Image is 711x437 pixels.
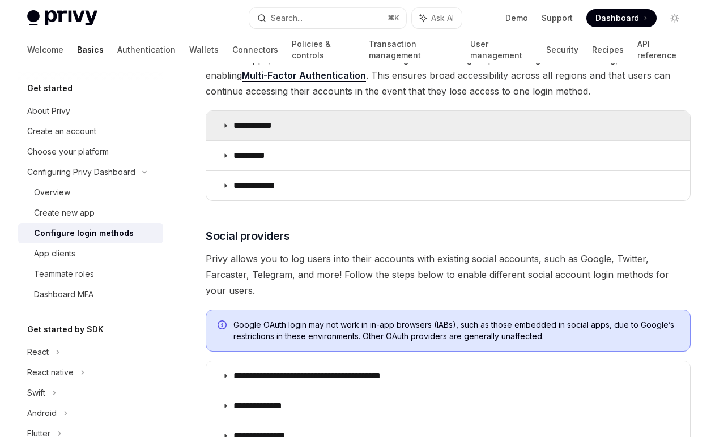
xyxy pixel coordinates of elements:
span: Privy allows you to log users into their accounts with existing social accounts, such as Google, ... [206,251,691,298]
svg: Info [218,320,229,332]
a: About Privy [18,101,163,121]
a: Security [546,36,578,63]
div: React native [27,366,74,379]
a: Overview [18,182,163,203]
a: Teammate roles [18,264,163,284]
button: Search...⌘K [249,8,407,28]
a: Policies & controls [292,36,355,63]
a: Welcome [27,36,63,63]
span: ⌘ K [388,14,399,23]
div: Create an account [27,125,96,138]
span: Ask AI [431,12,454,24]
div: Swift [27,386,45,400]
a: Support [542,12,573,24]
div: Teammate roles [34,267,94,281]
a: Create new app [18,203,163,223]
a: Choose your platform [18,142,163,162]
span: Google OAuth login may not work in in-app browsers (IABs), such as those embedded in social apps,... [233,319,679,342]
button: Ask AI [412,8,462,28]
a: Configure login methods [18,223,163,243]
div: Search... [271,11,303,25]
div: About Privy [27,104,70,118]
h5: Get started [27,82,73,95]
span: Social providers [206,228,289,244]
a: Basics [77,36,104,63]
span: Dashboard [595,12,639,24]
div: Android [27,406,57,420]
a: Dashboard MFA [18,284,163,305]
img: light logo [27,10,97,26]
a: App clients [18,243,163,264]
a: Wallets [189,36,219,63]
a: User management [470,36,533,63]
a: Connectors [232,36,278,63]
a: Dashboard [586,9,657,27]
a: Multi-Factor Authentication [242,70,366,82]
div: App clients [34,247,75,260]
div: Configure login methods [34,226,134,240]
div: Choose your platform [27,145,109,158]
a: Authentication [117,36,176,63]
div: React [27,345,49,359]
div: Create new app [34,206,95,220]
a: Recipes [592,36,624,63]
a: API reference [637,36,684,63]
div: Dashboard MFA [34,288,93,301]
a: Demo [505,12,528,24]
a: Transaction management [369,36,457,63]
a: Create an account [18,121,163,142]
h5: Get started by SDK [27,323,104,336]
button: Toggle dark mode [666,9,684,27]
span: For most apps, we recommend either including alternative login options alongside the following, o... [206,52,691,99]
div: Overview [34,186,70,199]
div: Configuring Privy Dashboard [27,165,135,179]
